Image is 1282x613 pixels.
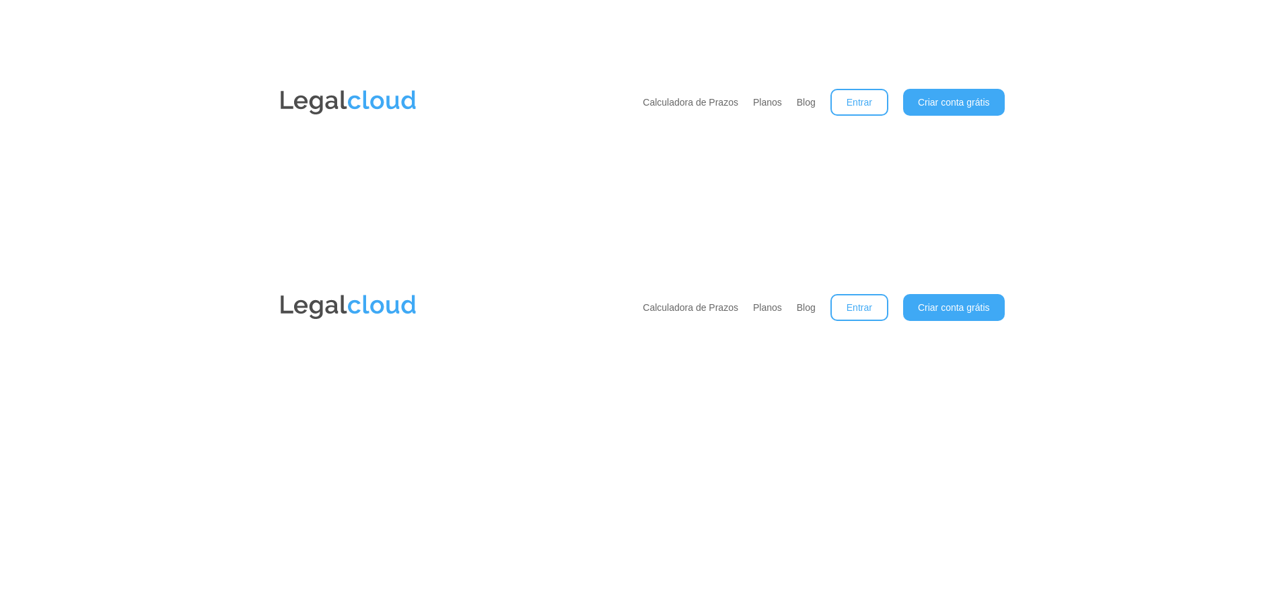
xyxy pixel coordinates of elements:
[903,89,1005,116] a: Criar conta grátis
[643,77,738,128] a: Calculadora de Prazos
[753,282,782,333] a: Planos
[278,292,419,322] img: Logo da Legalcloud
[797,282,816,333] a: Blog
[830,89,888,116] a: Entrar
[903,294,1005,321] a: Criar conta grátis
[278,87,419,118] img: Logo da Legalcloud
[830,294,888,321] a: Entrar
[797,77,816,128] a: Blog
[753,77,782,128] a: Planos
[643,282,738,333] a: Calculadora de Prazos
